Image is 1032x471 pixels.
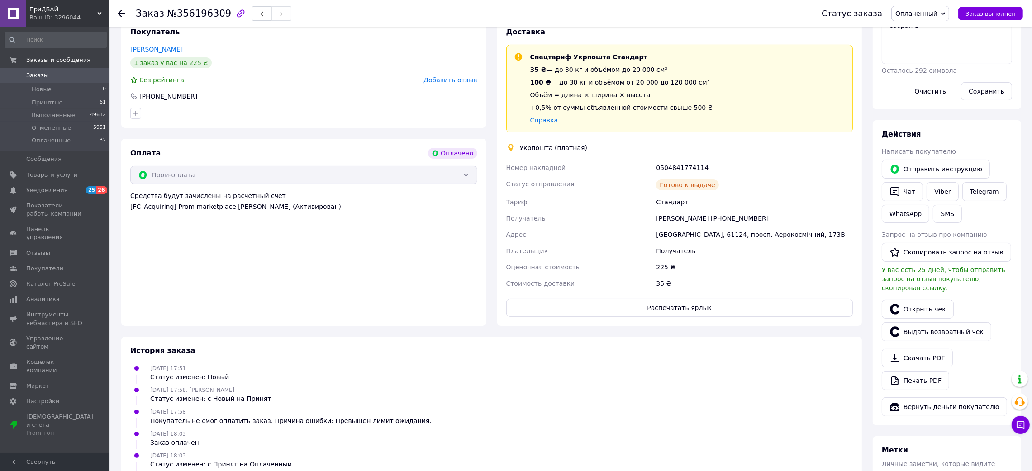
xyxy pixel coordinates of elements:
[5,32,107,48] input: Поиск
[139,76,184,84] span: Без рейтинга
[428,148,477,159] div: Оплачено
[506,180,575,188] span: Статус отправления
[882,160,990,179] button: Отправить инструкцию
[150,387,234,393] span: [DATE] 17:58, [PERSON_NAME]
[86,186,96,194] span: 25
[32,124,71,132] span: Отмененные
[150,372,229,382] div: Статус изменен: Новый
[130,149,161,157] span: Оплата
[882,243,1011,262] button: Скопировать запрос на отзыв
[882,446,908,454] span: Метки
[150,394,271,403] div: Статус изменен: с Новый на Принят
[26,334,84,351] span: Управление сайтом
[90,111,106,119] span: 49632
[26,280,75,288] span: Каталог ProSale
[654,226,855,243] div: [GEOGRAPHIC_DATA], 61124, просп. Аерокосмічний, 173В
[167,8,231,19] span: №356196309
[882,182,923,201] button: Чат
[895,10,937,17] span: Оплаченный
[882,300,954,319] a: Открыть чек
[26,397,59,405] span: Настройки
[103,85,106,94] span: 0
[29,5,97,14] span: ПриДБАЙ
[26,429,93,437] div: Prom топ
[32,111,75,119] span: Выполненные
[32,85,52,94] span: Новые
[26,295,60,303] span: Аналитика
[882,231,987,238] span: Запрос на отзыв про компанию
[26,225,84,241] span: Панель управления
[961,82,1012,100] button: Сохранить
[506,164,566,171] span: Номер накладной
[150,460,292,469] div: Статус изменен: с Принят на Оплаченный
[506,280,575,287] span: Стоимость доставки
[530,53,647,61] span: Спецтариф Укрпошта Стандарт
[518,143,590,152] div: Укрпошта (платная)
[26,71,48,80] span: Заказы
[882,205,929,223] a: WhatsApp
[530,78,713,87] div: — до 30 кг и объёмом от 20 000 до 120 000 см³
[882,130,921,138] span: Действия
[26,186,67,194] span: Уведомления
[882,371,949,390] a: Печать PDF
[656,179,718,190] div: Готово к выдаче
[26,311,84,327] span: Инструменты вебмастера и SEO
[96,186,107,194] span: 26
[26,202,84,218] span: Показатели работы компании
[882,397,1007,416] button: Вернуть деньги покупателю
[654,160,855,176] div: 0504841774114
[150,438,199,447] div: Заказ оплачен
[530,103,713,112] div: +0,5% от суммы объявленной стоимости свыше 500 ₴
[130,57,212,68] div: 1 заказ у вас на 225 ₴
[654,243,855,259] div: Получатель
[882,349,953,367] a: Скачать PDF
[530,117,558,124] a: Справка
[130,191,477,211] div: Средства будут зачислены на расчетный счет
[130,46,183,53] a: [PERSON_NAME]
[26,413,93,438] span: [DEMOGRAPHIC_DATA] и счета
[965,10,1016,17] span: Заказ выполнен
[882,67,957,74] span: Осталось 292 символа
[882,266,1005,292] span: У вас есть 25 дней, чтобы отправить запрос на отзыв покупателю, скопировав ссылку.
[907,82,954,100] button: Очистить
[506,264,580,271] span: Оценочная стоимость
[506,231,526,238] span: Адрес
[100,137,106,145] span: 32
[1012,416,1030,434] button: Чат с покупателем
[882,148,956,155] span: Написать покупателю
[506,215,546,222] span: Получатель
[150,416,432,425] div: Покупатель не смог оплатить заказ. Причина ошибки: Превышен лимит ожидания.
[654,259,855,275] div: 225 ₴
[530,66,547,73] span: 35 ₴
[530,65,713,74] div: — до 30 кг и объёмом до 20 000 см³
[958,7,1023,20] button: Заказ выполнен
[32,99,63,107] span: Принятые
[130,202,477,211] div: [FC_Acquiring] Prom marketplace [PERSON_NAME] (Активирован)
[506,198,528,206] span: Тариф
[927,182,958,201] a: Viber
[150,409,186,415] span: [DATE] 17:58
[100,99,106,107] span: 61
[26,56,90,64] span: Заказы и сообщения
[530,90,713,99] div: Объём = длина × ширина × высота
[933,205,962,223] button: SMS
[654,194,855,210] div: Стандарт
[26,382,49,390] span: Маркет
[654,275,855,292] div: 35 ₴
[138,92,198,101] div: [PHONE_NUMBER]
[506,247,548,254] span: Плательщик
[822,9,882,18] div: Статус заказа
[29,14,109,22] div: Ваш ID: 3296044
[423,76,477,84] span: Добавить отзыв
[26,264,63,273] span: Покупатели
[32,137,71,145] span: Оплаченные
[506,299,853,317] button: Распечатать ярлык
[530,79,551,86] span: 100 ₴
[506,28,546,36] span: Доставка
[26,358,84,374] span: Кошелек компании
[93,124,106,132] span: 5951
[130,346,195,355] span: История заказа
[26,155,62,163] span: Сообщения
[882,322,991,341] button: Выдать возвратный чек
[654,210,855,226] div: [PERSON_NAME] [PHONE_NUMBER]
